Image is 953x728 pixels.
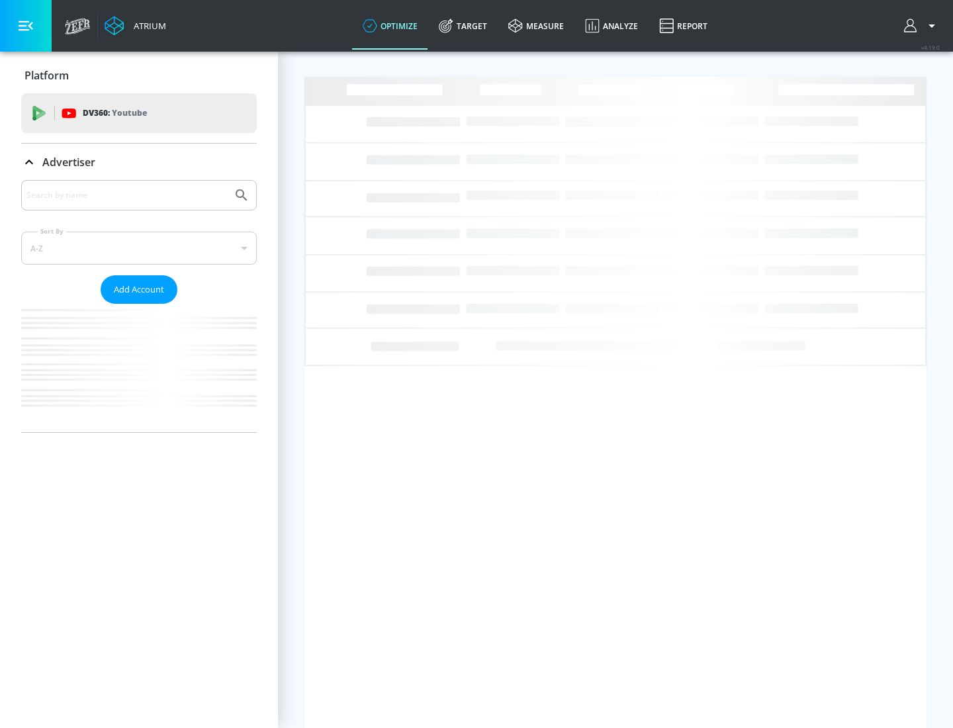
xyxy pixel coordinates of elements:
[112,106,147,120] p: Youtube
[24,68,69,83] p: Platform
[21,57,257,94] div: Platform
[114,282,164,297] span: Add Account
[83,106,147,120] p: DV360:
[21,304,257,432] nav: list of Advertiser
[105,16,166,36] a: Atrium
[649,2,718,50] a: Report
[352,2,428,50] a: optimize
[21,232,257,265] div: A-Z
[498,2,574,50] a: measure
[428,2,498,50] a: Target
[21,93,257,133] div: DV360: Youtube
[42,155,95,169] p: Advertiser
[26,187,227,204] input: Search by name
[38,227,66,236] label: Sort By
[21,144,257,181] div: Advertiser
[921,44,940,51] span: v 4.19.0
[574,2,649,50] a: Analyze
[101,275,177,304] button: Add Account
[128,20,166,32] div: Atrium
[21,180,257,432] div: Advertiser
